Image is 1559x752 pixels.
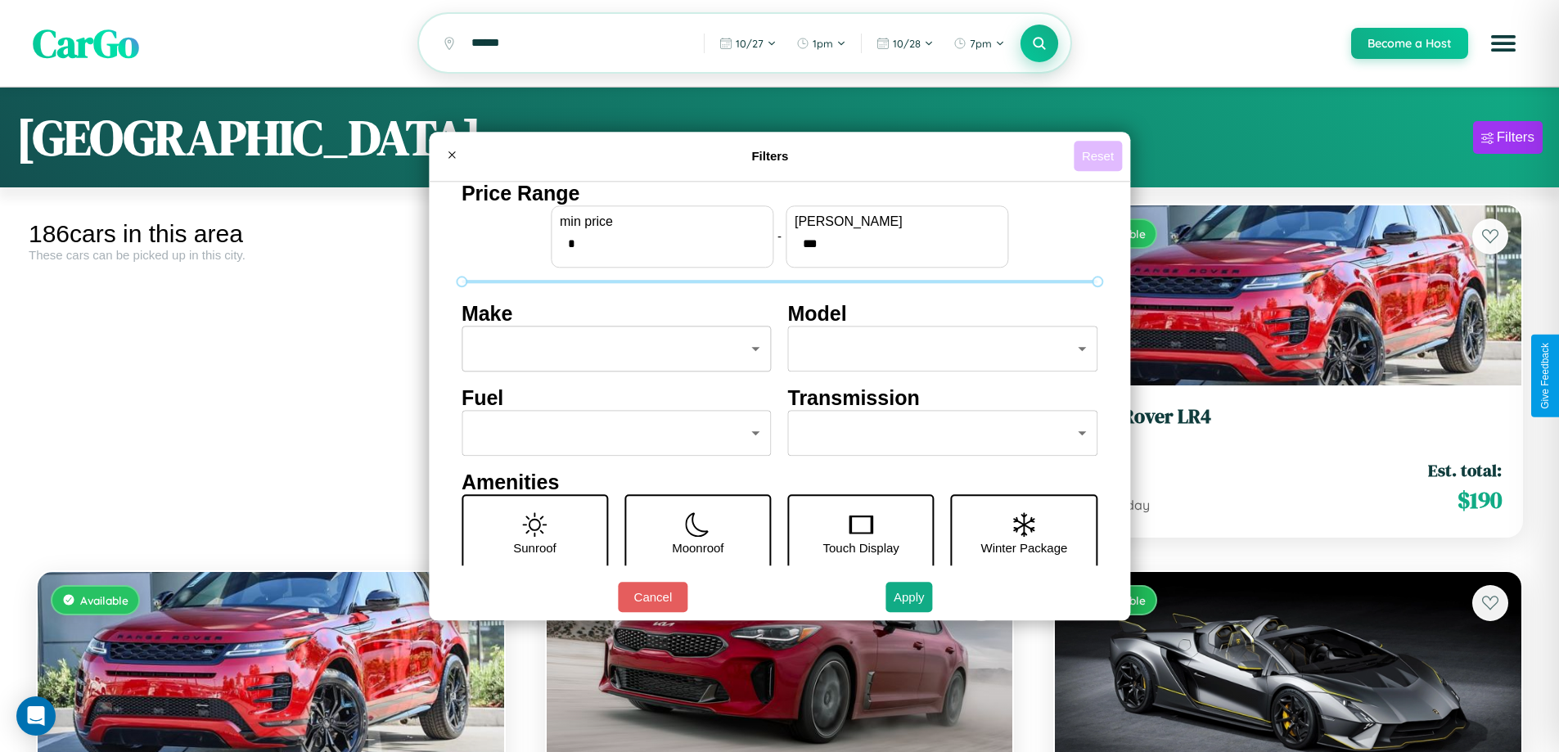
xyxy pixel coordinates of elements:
button: 7pm [945,30,1013,56]
button: Become a Host [1351,28,1468,59]
button: Filters [1473,121,1543,154]
div: Open Intercom Messenger [16,696,56,736]
button: 10/28 [868,30,942,56]
div: Filters [1497,129,1534,146]
a: Land Rover LR42023 [1075,405,1502,445]
span: CarGo [33,16,139,70]
label: min price [560,214,764,229]
p: - [777,225,782,247]
button: Apply [885,582,933,612]
h4: Price Range [462,182,1097,205]
span: 10 / 27 [736,37,764,50]
h4: Fuel [462,386,772,410]
h1: [GEOGRAPHIC_DATA] [16,104,481,171]
p: Winter Package [981,537,1068,559]
span: Available [80,593,128,607]
h4: Model [788,302,1098,326]
span: $ 190 [1458,484,1502,516]
h4: Filters [466,149,1074,163]
label: [PERSON_NAME] [795,214,999,229]
div: Give Feedback [1539,343,1551,409]
p: Sunroof [513,537,556,559]
span: Est. total: [1428,458,1502,482]
button: 1pm [788,30,854,56]
button: Cancel [618,582,687,612]
button: Open menu [1480,20,1526,66]
p: Touch Display [822,537,899,559]
h4: Amenities [462,471,1097,494]
h4: Make [462,302,772,326]
span: 10 / 28 [893,37,921,50]
span: 1pm [813,37,833,50]
button: 10/27 [711,30,785,56]
h4: Transmission [788,386,1098,410]
p: Moonroof [672,537,723,559]
span: / day [1115,497,1150,513]
span: 7pm [970,37,992,50]
div: These cars can be picked up in this city. [29,248,513,262]
button: Reset [1074,141,1122,171]
h3: Land Rover LR4 [1075,405,1502,429]
div: 186 cars in this area [29,220,513,248]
